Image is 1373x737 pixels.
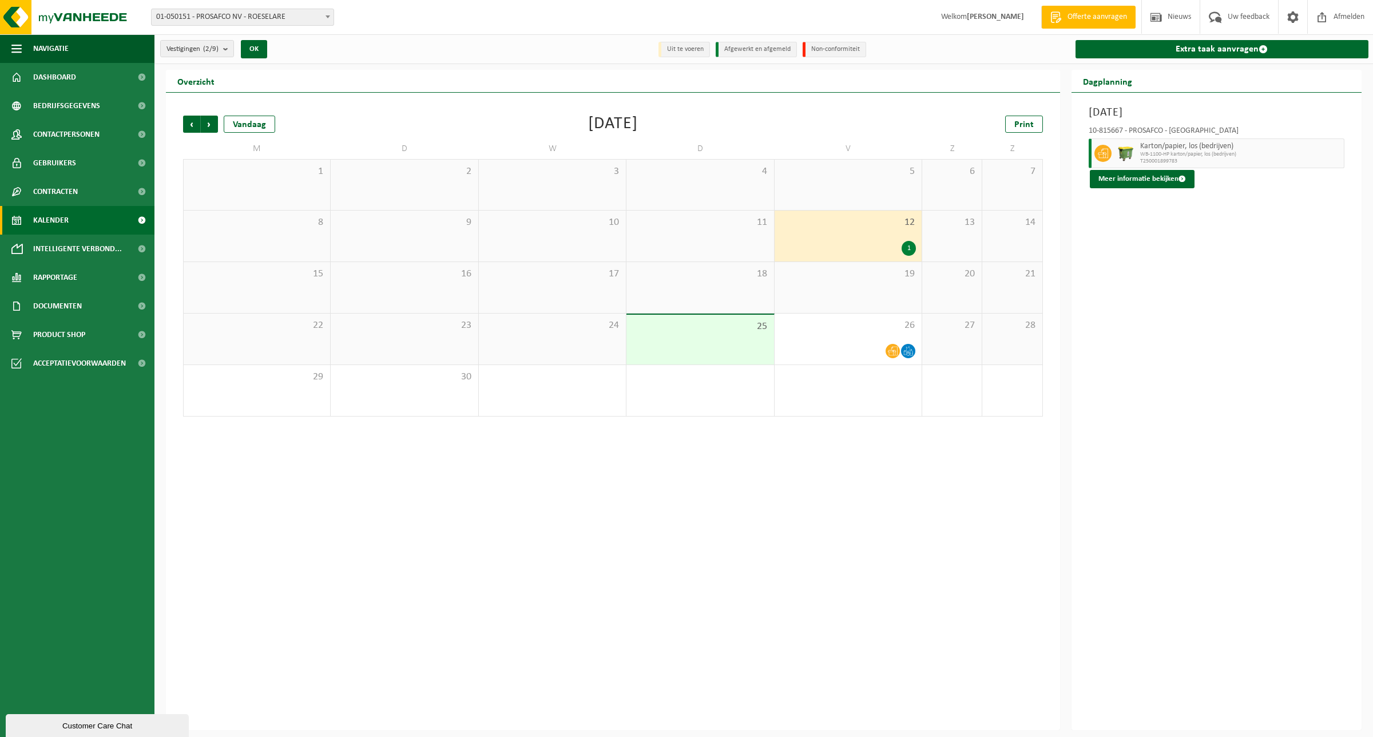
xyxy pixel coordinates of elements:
[1140,151,1342,158] span: WB-1100-HP karton/papier, los (bedrijven)
[224,116,275,133] div: Vandaag
[928,165,976,178] span: 6
[780,319,916,332] span: 26
[982,138,1042,159] td: Z
[1065,11,1130,23] span: Offerte aanvragen
[485,165,620,178] span: 3
[152,9,334,25] span: 01-050151 - PROSAFCO NV - ROESELARE
[33,34,69,63] span: Navigatie
[485,319,620,332] span: 24
[1090,170,1195,188] button: Meer informatie bekijken
[803,42,866,57] li: Non-conformiteit
[1089,104,1345,121] h3: [DATE]
[1117,145,1134,162] img: WB-1100-HPE-GN-51
[1076,40,1369,58] a: Extra taak aanvragen
[189,268,324,280] span: 15
[1089,127,1345,138] div: 10-815667 - PROSAFCO - [GEOGRAPHIC_DATA]
[928,268,976,280] span: 20
[716,42,797,57] li: Afgewerkt en afgemeld
[203,45,219,53] count: (2/9)
[166,41,219,58] span: Vestigingen
[988,216,1036,229] span: 14
[1014,120,1034,129] span: Print
[780,216,916,229] span: 12
[33,292,82,320] span: Documenten
[241,40,267,58] button: OK
[33,235,122,263] span: Intelligente verbond...
[658,42,710,57] li: Uit te voeren
[189,165,324,178] span: 1
[183,138,331,159] td: M
[1140,142,1342,151] span: Karton/papier, los (bedrijven)
[336,319,472,332] span: 23
[967,13,1024,21] strong: [PERSON_NAME]
[1005,116,1043,133] a: Print
[632,268,768,280] span: 18
[632,320,768,333] span: 25
[160,40,234,57] button: Vestigingen(2/9)
[33,349,126,378] span: Acceptatievoorwaarden
[336,216,472,229] span: 9
[485,216,620,229] span: 10
[775,138,922,159] td: V
[33,92,100,120] span: Bedrijfsgegevens
[201,116,218,133] span: Volgende
[632,165,768,178] span: 4
[479,138,626,159] td: W
[33,120,100,149] span: Contactpersonen
[33,320,85,349] span: Product Shop
[988,268,1036,280] span: 21
[33,149,76,177] span: Gebruikers
[6,712,191,737] iframe: chat widget
[166,70,226,92] h2: Overzicht
[780,165,916,178] span: 5
[988,319,1036,332] span: 28
[632,216,768,229] span: 11
[331,138,478,159] td: D
[336,268,472,280] span: 16
[928,319,976,332] span: 27
[626,138,774,159] td: D
[189,216,324,229] span: 8
[485,268,620,280] span: 17
[151,9,334,26] span: 01-050151 - PROSAFCO NV - ROESELARE
[988,165,1036,178] span: 7
[189,371,324,383] span: 29
[902,241,916,256] div: 1
[183,116,200,133] span: Vorige
[189,319,324,332] span: 22
[33,63,76,92] span: Dashboard
[33,206,69,235] span: Kalender
[780,268,916,280] span: 19
[1072,70,1144,92] h2: Dagplanning
[336,165,472,178] span: 2
[1041,6,1136,29] a: Offerte aanvragen
[922,138,982,159] td: Z
[588,116,638,133] div: [DATE]
[928,216,976,229] span: 13
[1140,158,1342,165] span: T250001899783
[33,263,77,292] span: Rapportage
[33,177,78,206] span: Contracten
[336,371,472,383] span: 30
